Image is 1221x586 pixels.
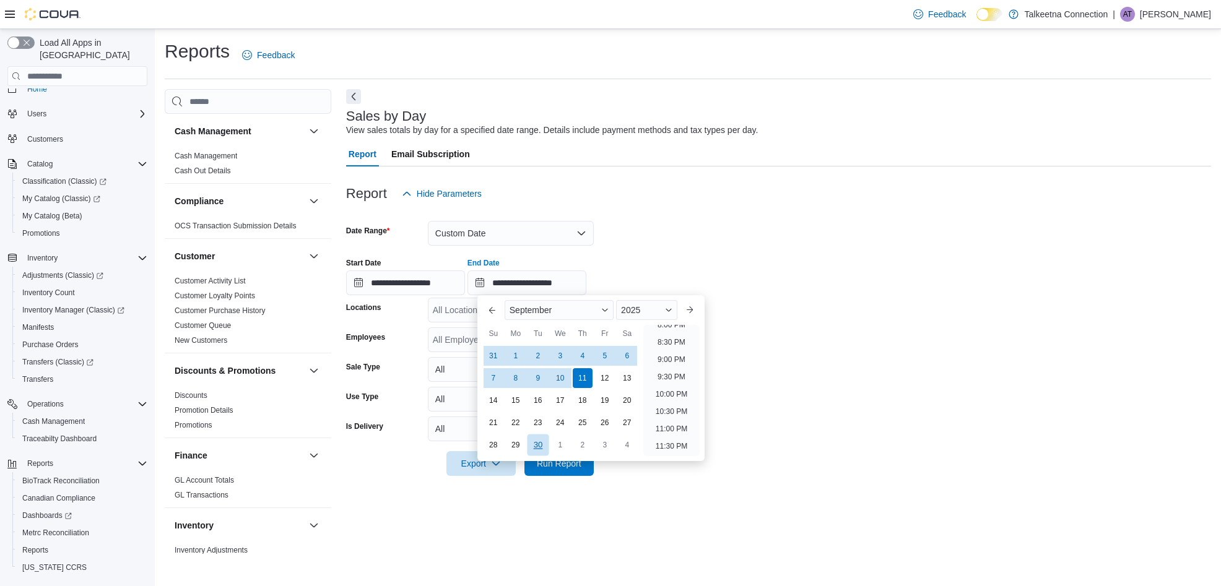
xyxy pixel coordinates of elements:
[175,519,214,532] h3: Inventory
[651,439,692,454] li: 11:30 PM
[17,191,105,206] a: My Catalog (Classic)
[22,322,54,332] span: Manifests
[17,303,129,317] a: Inventory Manager (Classic)
[165,39,230,64] h1: Reports
[22,397,147,411] span: Operations
[595,346,615,366] div: day-5
[175,545,248,555] span: Inventory Adjustments
[1120,7,1135,22] div: Alysa Tunnell
[12,353,152,371] a: Transfers (Classic)
[175,306,266,315] a: Customer Purchase History
[595,390,615,410] div: day-19
[17,543,53,558] a: Reports
[908,2,971,27] a: Feedback
[573,390,593,410] div: day-18
[175,221,297,231] span: OCS Transaction Submission Details
[12,207,152,225] button: My Catalog (Beta)
[22,434,97,444] span: Traceabilty Dashboard
[550,346,570,366] div: day-3
[165,218,331,238] div: Compliance
[506,435,526,455] div: day-29
[12,284,152,301] button: Inventory Count
[175,125,304,137] button: Cash Management
[175,421,212,429] a: Promotions
[175,449,207,462] h3: Finance
[616,300,677,320] div: Button. Open the year selector. 2025 is currently selected.
[17,285,147,300] span: Inventory Count
[595,413,615,433] div: day-26
[12,541,152,559] button: Reports
[22,157,58,171] button: Catalog
[306,194,321,209] button: Compliance
[175,475,234,485] span: GL Account Totals
[510,305,552,315] span: September
[175,406,233,415] a: Promotion Details
[22,132,68,147] a: Customers
[573,324,593,343] div: Th
[346,109,427,124] h3: Sales by Day
[22,157,147,171] span: Catalog
[22,251,147,265] span: Inventory
[22,340,79,350] span: Purchase Orders
[17,508,77,523] a: Dashboards
[550,390,570,410] div: day-17
[1123,7,1132,22] span: AT
[505,300,614,320] div: Button. Open the month selector. September is currently selected.
[12,371,152,388] button: Transfers
[595,324,615,343] div: Fr
[17,226,65,241] a: Promotions
[175,364,276,377] h3: Discounts & Promotions
[346,303,381,312] label: Locations
[175,291,255,300] a: Customer Loyalty Points
[1113,7,1115,22] p: |
[397,181,487,206] button: Hide Parameters
[528,413,548,433] div: day-23
[573,435,593,455] div: day-2
[22,251,63,265] button: Inventory
[17,372,58,387] a: Transfers
[506,346,526,366] div: day-1
[17,320,59,335] a: Manifests
[550,368,570,388] div: day-10
[306,124,321,139] button: Cash Management
[12,267,152,284] a: Adjustments (Classic)
[12,472,152,489] button: BioTrack Reconciliation
[467,270,586,295] input: Press the down key to enter a popover containing a calendar. Press the escape key to close the po...
[617,390,637,410] div: day-20
[22,131,147,147] span: Customers
[17,560,147,575] span: Washington CCRS
[617,413,637,433] div: day-27
[27,159,53,169] span: Catalog
[1140,7,1211,22] p: [PERSON_NAME]
[12,173,152,190] a: Classification (Classic)
[27,459,53,468] span: Reports
[22,511,72,520] span: Dashboards
[27,109,46,119] span: Users
[175,151,237,161] span: Cash Management
[428,387,594,411] button: All
[428,416,594,441] button: All
[27,134,63,144] span: Customers
[484,368,503,388] div: day-7
[306,249,321,264] button: Customer
[617,346,637,366] div: day-6
[22,288,75,298] span: Inventory Count
[346,392,378,402] label: Use Type
[2,395,152,413] button: Operations
[651,404,692,419] li: 10:30 PM
[306,518,321,533] button: Inventory
[17,191,147,206] span: My Catalog (Classic)
[595,435,615,455] div: day-3
[175,336,227,345] a: New Customers
[17,303,147,317] span: Inventory Manager (Classic)
[12,489,152,507] button: Canadian Compliance
[12,319,152,336] button: Manifests
[617,324,637,343] div: Sa
[651,387,692,402] li: 10:00 PM
[595,368,615,388] div: day-12
[391,142,470,166] span: Email Subscription
[482,345,638,456] div: September, 2025
[17,174,111,189] a: Classification (Classic)
[17,525,147,540] span: Metrc Reconciliation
